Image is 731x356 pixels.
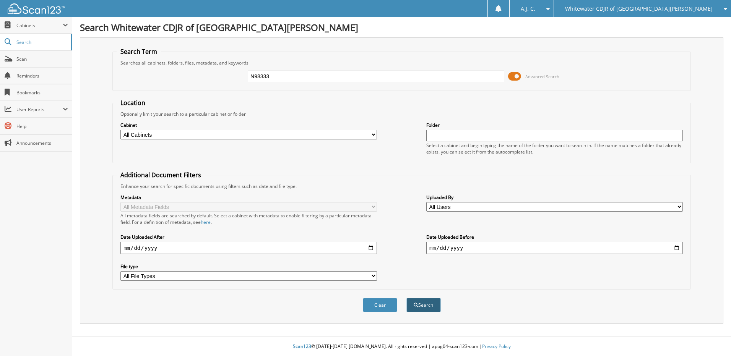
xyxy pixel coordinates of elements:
span: Search [16,39,67,45]
button: Clear [363,298,397,312]
span: Announcements [16,140,68,146]
legend: Search Term [117,47,161,56]
label: Date Uploaded After [120,234,377,240]
img: scan123-logo-white.svg [8,3,65,14]
label: File type [120,263,377,270]
label: Metadata [120,194,377,201]
div: Select a cabinet and begin typing the name of the folder you want to search in. If the name match... [426,142,683,155]
legend: Additional Document Filters [117,171,205,179]
span: Reminders [16,73,68,79]
legend: Location [117,99,149,107]
div: Searches all cabinets, folders, files, metadata, and keywords [117,60,687,66]
span: Help [16,123,68,129]
span: Scan123 [293,343,311,350]
label: Cabinet [120,122,377,128]
span: Advanced Search [525,74,559,79]
span: User Reports [16,106,63,113]
button: Search [406,298,441,312]
label: Folder [426,122,683,128]
a: here [201,219,211,225]
span: Cabinets [16,22,63,29]
input: end [426,242,683,254]
iframe: Chat Widget [693,319,731,356]
span: Whitewater CDJR of [GEOGRAPHIC_DATA][PERSON_NAME] [565,6,713,11]
div: © [DATE]-[DATE] [DOMAIN_NAME]. All rights reserved | appg04-scan123-com | [72,337,731,356]
span: A.J. C. [521,6,535,11]
div: All metadata fields are searched by default. Select a cabinet with metadata to enable filtering b... [120,212,377,225]
span: Scan [16,56,68,62]
a: Privacy Policy [482,343,511,350]
input: start [120,242,377,254]
label: Date Uploaded Before [426,234,683,240]
div: Enhance your search for specific documents using filters such as date and file type. [117,183,687,189]
label: Uploaded By [426,194,683,201]
span: Bookmarks [16,89,68,96]
h1: Search Whitewater CDJR of [GEOGRAPHIC_DATA][PERSON_NAME] [80,21,723,34]
div: Optionally limit your search to a particular cabinet or folder [117,111,687,117]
